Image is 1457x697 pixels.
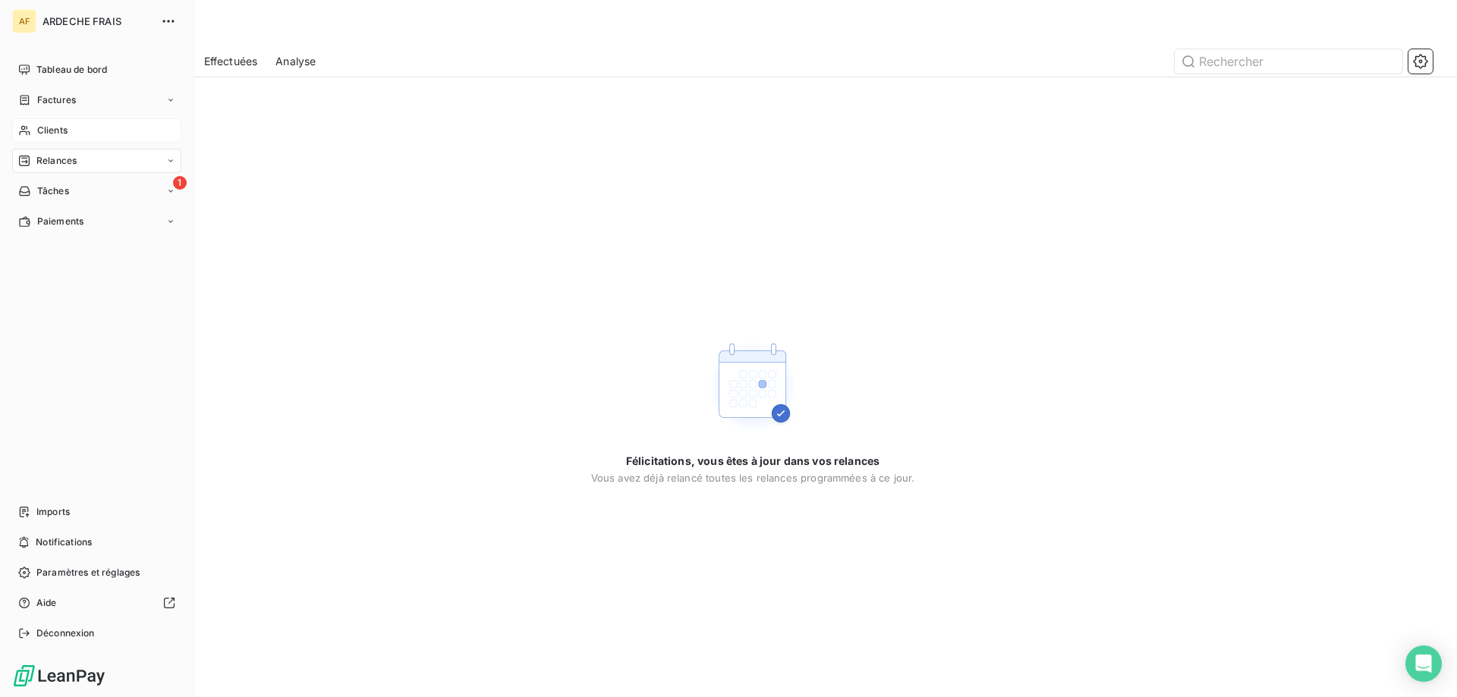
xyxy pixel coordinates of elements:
[204,54,258,69] span: Effectuées
[37,93,76,107] span: Factures
[36,535,92,549] span: Notifications
[173,176,187,190] span: 1
[36,566,140,579] span: Paramètres et réglages
[36,596,57,610] span: Aide
[591,472,915,484] span: Vous avez déjà relancé toutes les relances programmées à ce jour.
[1405,645,1442,682] div: Open Intercom Messenger
[37,215,83,228] span: Paiements
[42,15,152,27] span: ARDECHE FRAIS
[37,124,68,137] span: Clients
[275,54,316,69] span: Analyse
[37,184,69,198] span: Tâches
[36,63,107,77] span: Tableau de bord
[12,591,181,615] a: Aide
[36,154,77,168] span: Relances
[12,664,106,688] img: Logo LeanPay
[1175,49,1402,74] input: Rechercher
[12,9,36,33] div: AF
[626,454,880,469] span: Félicitations, vous êtes à jour dans vos relances
[36,505,70,519] span: Imports
[36,626,95,640] span: Déconnexion
[704,338,801,435] img: Empty state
